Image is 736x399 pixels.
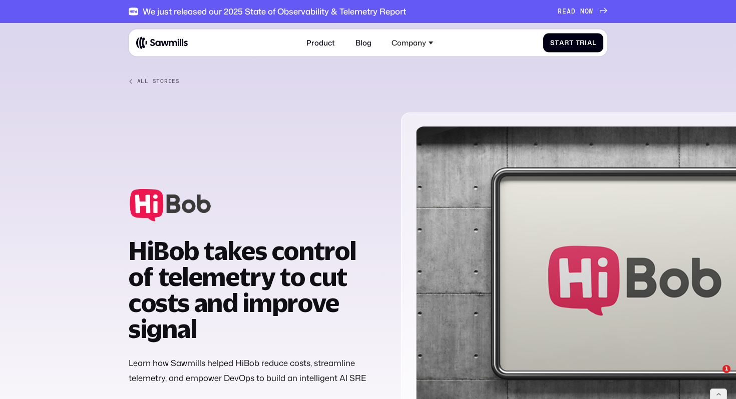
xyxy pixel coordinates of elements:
[392,38,426,47] div: Company
[722,365,730,373] span: 1
[558,7,562,15] span: R
[559,39,564,46] span: a
[129,236,356,342] strong: HiBob takes control of telemetry to cut costs and improve signal
[564,39,569,46] span: r
[350,33,377,53] a: Blog
[567,7,571,15] span: A
[592,39,596,46] span: l
[702,365,726,389] iframe: Intercom live chat
[386,33,439,53] div: Company
[576,39,580,46] span: T
[589,7,593,15] span: W
[580,39,585,46] span: r
[562,7,567,15] span: E
[558,7,607,15] a: READNOW
[587,39,592,46] span: a
[301,33,340,53] a: Product
[585,7,589,15] span: O
[580,7,585,15] span: N
[129,355,384,385] p: Learn how Sawmills helped HiBob reduce costs, streamline telemetry, and empower DevOps to build a...
[569,39,574,46] span: t
[571,7,576,15] span: D
[137,78,180,84] div: All Stories
[555,39,559,46] span: t
[585,39,587,46] span: i
[143,6,406,16] div: We just released our 2025 State of Observability & Telemetry Report
[543,33,604,52] a: StartTrial
[129,78,607,84] a: All Stories
[550,39,555,46] span: S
